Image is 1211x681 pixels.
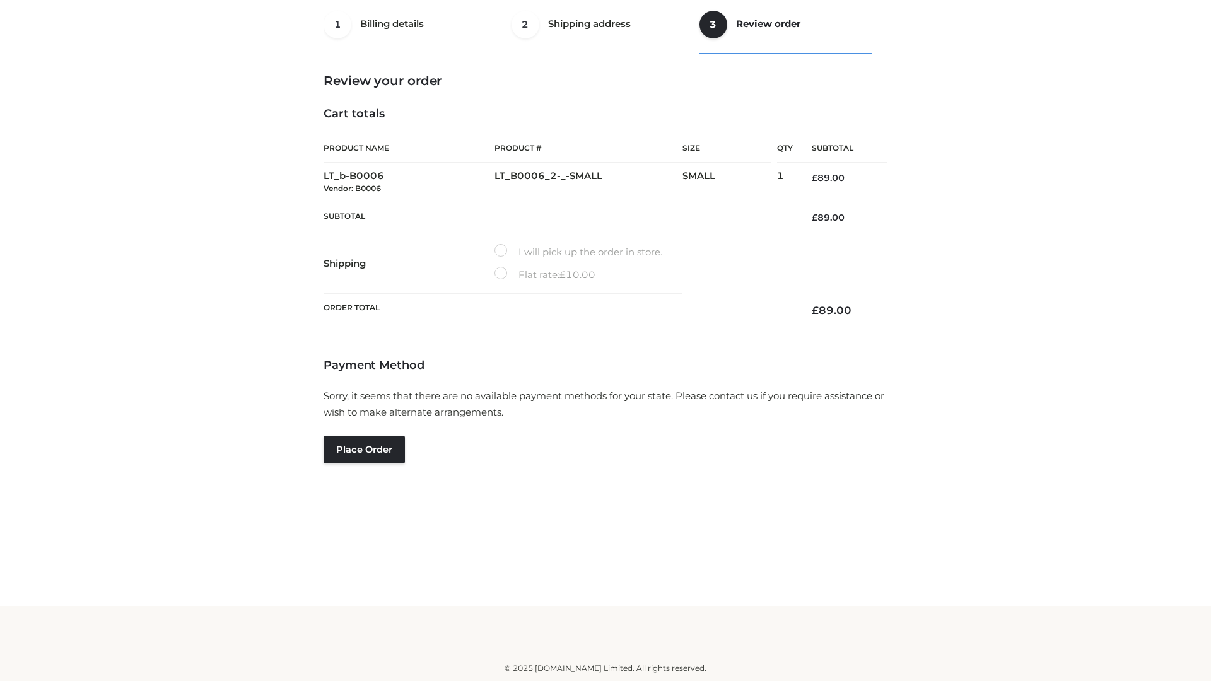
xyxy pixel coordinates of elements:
th: Product # [494,134,682,163]
label: I will pick up the order in store. [494,244,662,260]
span: £ [812,172,817,183]
bdi: 89.00 [812,212,845,223]
small: Vendor: B0006 [324,183,381,193]
td: 1 [777,163,793,202]
th: Subtotal [793,134,887,163]
td: LT_B0006_2-_-SMALL [494,163,682,202]
label: Flat rate: [494,267,595,283]
button: Place order [324,436,405,463]
h4: Payment Method [324,359,887,373]
bdi: 89.00 [812,172,845,183]
h4: Cart totals [324,107,887,121]
td: LT_b-B0006 [324,163,494,202]
bdi: 89.00 [812,304,851,317]
th: Size [682,134,771,163]
th: Subtotal [324,202,793,233]
h3: Review your order [324,73,887,88]
span: Sorry, it seems that there are no available payment methods for your state. Please contact us if ... [324,390,884,418]
bdi: 10.00 [559,269,595,281]
span: £ [559,269,566,281]
div: © 2025 [DOMAIN_NAME] Limited. All rights reserved. [187,662,1024,675]
th: Product Name [324,134,494,163]
th: Qty [777,134,793,163]
td: SMALL [682,163,777,202]
span: £ [812,304,819,317]
th: Order Total [324,294,793,327]
span: £ [812,212,817,223]
th: Shipping [324,233,494,294]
